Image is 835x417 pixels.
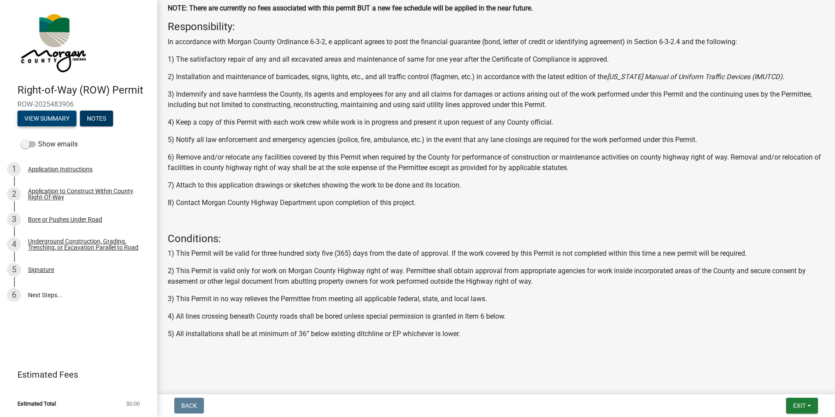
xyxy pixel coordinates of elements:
[17,100,140,108] span: ROW-2025483906
[168,329,825,339] p: 5) All installations shall be at minimum of 36” below existing ditchline or EP whichever is lower.
[28,216,102,222] div: Bore or Pushes Under Road
[80,115,113,122] wm-modal-confirm: Notes
[28,267,54,273] div: Signature
[21,139,78,149] label: Show emails
[168,54,825,65] p: 1) The satisfactory repair of any and all excavated areas and maintenance of same for one year af...
[7,187,21,201] div: 2
[168,21,825,33] h4: Responsibility:
[28,166,93,172] div: Application Instructions
[168,294,825,304] p: 3) This Permit in no way relieves the Permittee from meeting all applicable federal, state, and l...
[17,111,76,126] button: View Summary
[168,266,825,287] p: 2) This Permit is valid only for work on Morgan County Highway right of way. Permittee shall obta...
[168,198,825,208] p: 8) Contact Morgan County Highway Department upon completion of this project.
[168,72,825,82] p: 2) Installation and maintenance of barricades, signs, lights, etc., and all traffic control (flag...
[168,117,825,128] p: 4) Keep a copy of this Permit with each work crew while work is in progress and present it upon r...
[7,237,21,251] div: 4
[17,401,56,407] span: Estimated Total
[168,4,533,12] strong: NOTE: There are currently no fees associated with this permit BUT a new fee schedule will be appl...
[17,115,76,122] wm-modal-confirm: Summary
[168,152,825,173] p: 6) Remove and/or relocate any facilities covered by this Permit when required by the County for p...
[7,366,143,383] a: Estimated Fees
[28,188,143,200] div: Application to Construct Within County Right-Of-Way
[168,135,825,145] p: 5) Notify all law enforcement and emergency agencies (police, fire, ambulance, etc.) in the event...
[793,402,806,409] span: Exit
[28,238,143,250] div: Underground Construction, Grading, Trenching, or Excavation Parallel to Road
[7,212,21,226] div: 3
[168,89,825,110] p: 3) Indemnify and save harmless the County, its agents and employees for any and all claims for da...
[17,84,150,97] h4: Right-of-Way (ROW) Permit
[17,9,88,75] img: Morgan County, Indiana
[607,73,784,81] i: [US_STATE] Manual of Uniform Traffic Devices (IMUTCD).
[7,288,21,302] div: 6
[786,398,818,414] button: Exit
[181,402,197,409] span: Back
[7,162,21,176] div: 1
[168,180,825,191] p: 7) Attach to this application drawings or sketches showing the work to be done and its location.
[168,37,825,47] p: In accordance with Morgan County Ordinance 6-3-2, e applicant agrees to post the financial guaran...
[7,263,21,277] div: 5
[168,233,825,245] h4: Conditions:
[168,311,825,322] p: 4) All lines crossing beneath County roads shall be bored unless special permission is granted in...
[168,248,825,259] p: 1) This Permit will be valid for three hundred sixty five (365) days from the date of approval. I...
[126,401,140,407] span: $0.00
[80,111,113,126] button: Notes
[174,398,204,414] button: Back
